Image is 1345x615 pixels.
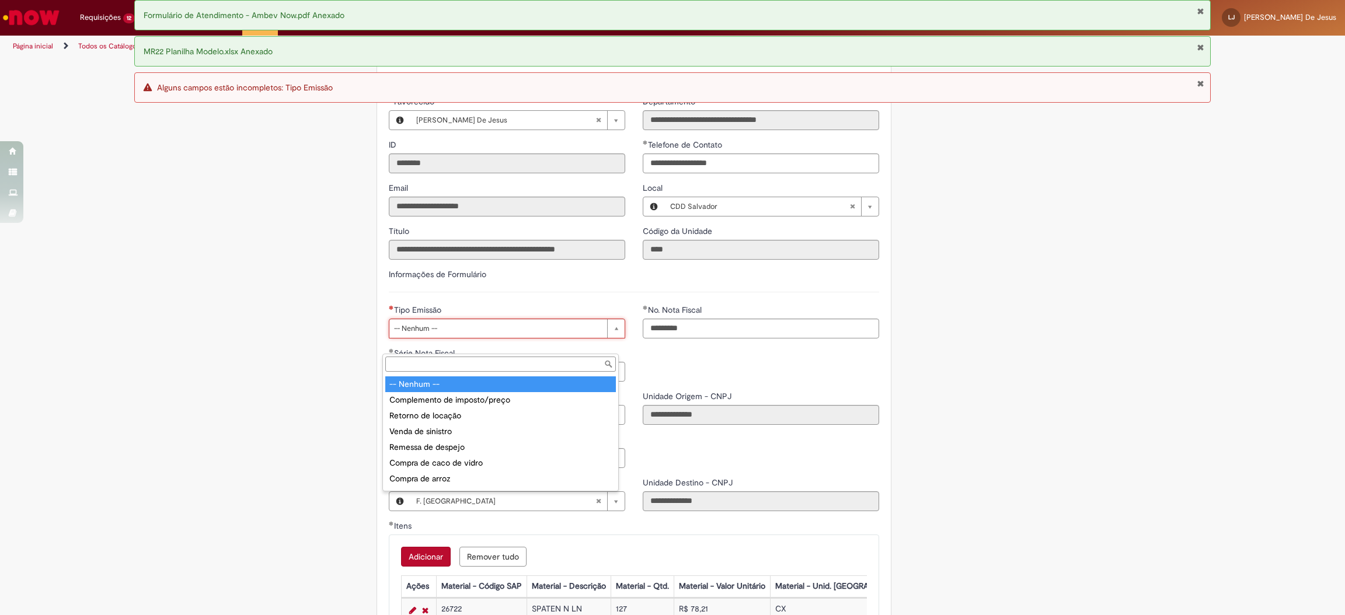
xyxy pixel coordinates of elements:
[385,376,616,392] div: -- Nenhum --
[385,392,616,408] div: Complemento de imposto/preço
[385,471,616,487] div: Compra de arroz
[385,487,616,502] div: Venda de energia elétrica
[385,439,616,455] div: Remessa de despejo
[385,455,616,471] div: Compra de caco de vidro
[383,374,618,491] ul: Tipo Emissão
[385,424,616,439] div: Venda de sinistro
[385,408,616,424] div: Retorno de locação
